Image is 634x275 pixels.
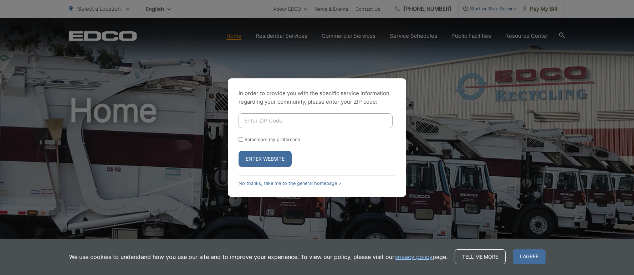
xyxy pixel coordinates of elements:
label: Remember my preference [245,137,300,142]
input: Enter ZIP Code [239,113,393,128]
a: privacy policy [394,253,433,261]
p: In order to provide you with the specific service information regarding your community, please en... [239,89,395,106]
button: Enter Website [239,151,292,167]
p: We use cookies to understand how you use our site and to improve your experience. To view our pol... [69,253,448,261]
span: I agree [513,249,546,264]
a: No thanks, take me to the general homepage > [239,181,341,186]
a: Tell me more [455,249,506,264]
